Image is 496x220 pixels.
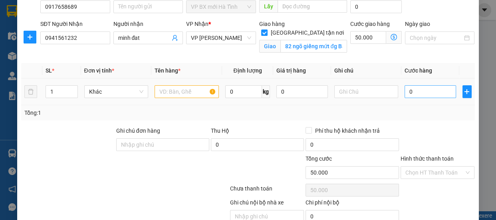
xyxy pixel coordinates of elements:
[391,34,397,40] span: dollar-circle
[334,85,399,98] input: Ghi Chú
[410,33,463,42] input: Ngày giao
[262,85,270,98] span: kg
[24,34,36,40] span: plus
[116,138,209,151] input: Ghi chú đơn hàng
[191,32,251,44] span: VP Ngọc Hồi
[331,63,402,79] th: Ghi chú
[350,31,386,44] input: Cước giao hàng
[229,184,305,198] div: Chưa thanh toán
[155,85,219,98] input: VD: Bàn, Ghế
[24,85,37,98] button: delete
[186,21,208,27] span: VP Nhận
[462,85,472,98] button: plus
[259,40,280,53] span: Giao
[211,128,229,134] span: Thu Hộ
[259,21,285,27] span: Giao hàng
[233,67,262,74] span: Định lượng
[191,1,251,13] span: VP BX mới Hà Tĩnh
[405,21,430,27] label: Ngày giao
[113,20,183,28] div: Người nhận
[312,126,383,135] span: Phí thu hộ khách nhận trả
[401,155,454,162] label: Hình thức thanh toán
[24,31,36,43] button: plus
[84,67,114,74] span: Đơn vị tính
[230,198,304,210] div: Ghi chú nội bộ nhà xe
[350,0,402,13] input: Cước lấy hàng
[155,67,181,74] span: Tên hàng
[46,67,52,74] span: SL
[280,40,347,53] input: Giao tận nơi
[40,20,110,28] div: SĐT Người Nhận
[350,21,390,27] label: Cước giao hàng
[306,198,399,210] div: Chi phí nội bộ
[268,28,347,37] span: [GEOGRAPHIC_DATA] tận nơi
[306,155,332,162] span: Tổng cước
[276,85,328,98] input: 0
[24,108,192,117] div: Tổng: 1
[172,35,178,41] span: user-add
[116,128,160,134] label: Ghi chú đơn hàng
[89,86,144,98] span: Khác
[276,67,306,74] span: Giá trị hàng
[405,67,432,74] span: Cước hàng
[463,88,471,95] span: plus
